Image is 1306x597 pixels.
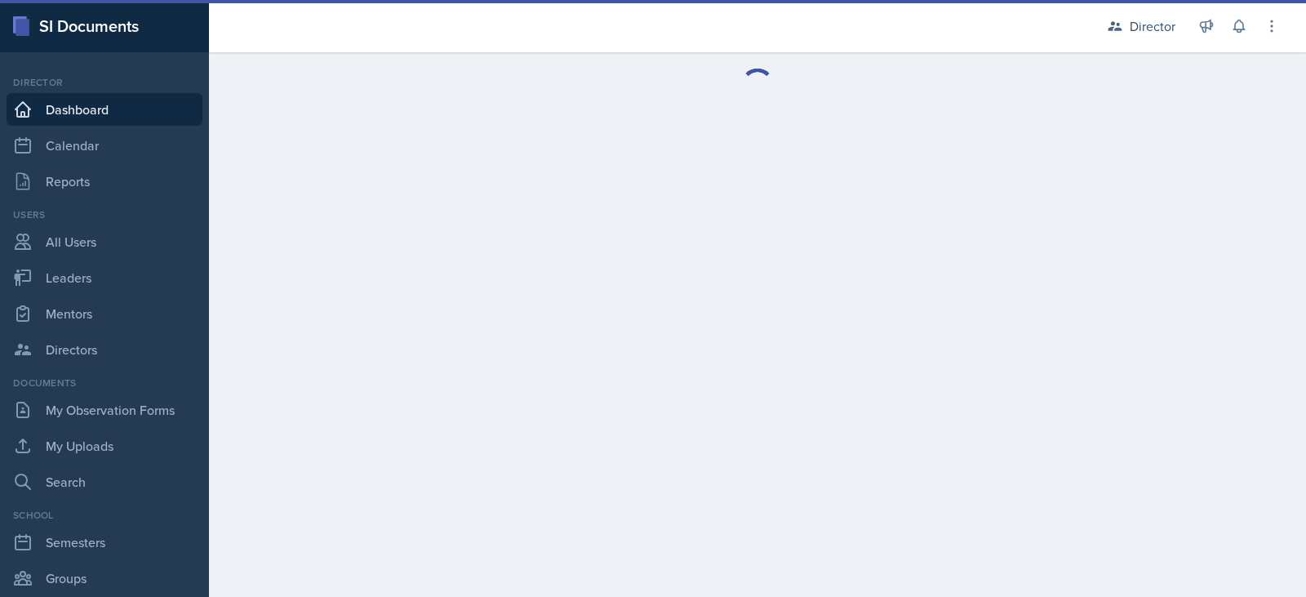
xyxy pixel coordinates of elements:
[7,165,202,198] a: Reports
[7,75,202,90] div: Director
[7,225,202,258] a: All Users
[7,333,202,366] a: Directors
[7,297,202,330] a: Mentors
[7,430,202,462] a: My Uploads
[7,376,202,390] div: Documents
[7,562,202,595] a: Groups
[7,261,202,294] a: Leaders
[7,394,202,426] a: My Observation Forms
[7,93,202,126] a: Dashboard
[7,207,202,222] div: Users
[7,129,202,162] a: Calendar
[7,526,202,559] a: Semesters
[7,508,202,523] div: School
[7,466,202,498] a: Search
[1130,16,1175,36] div: Director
